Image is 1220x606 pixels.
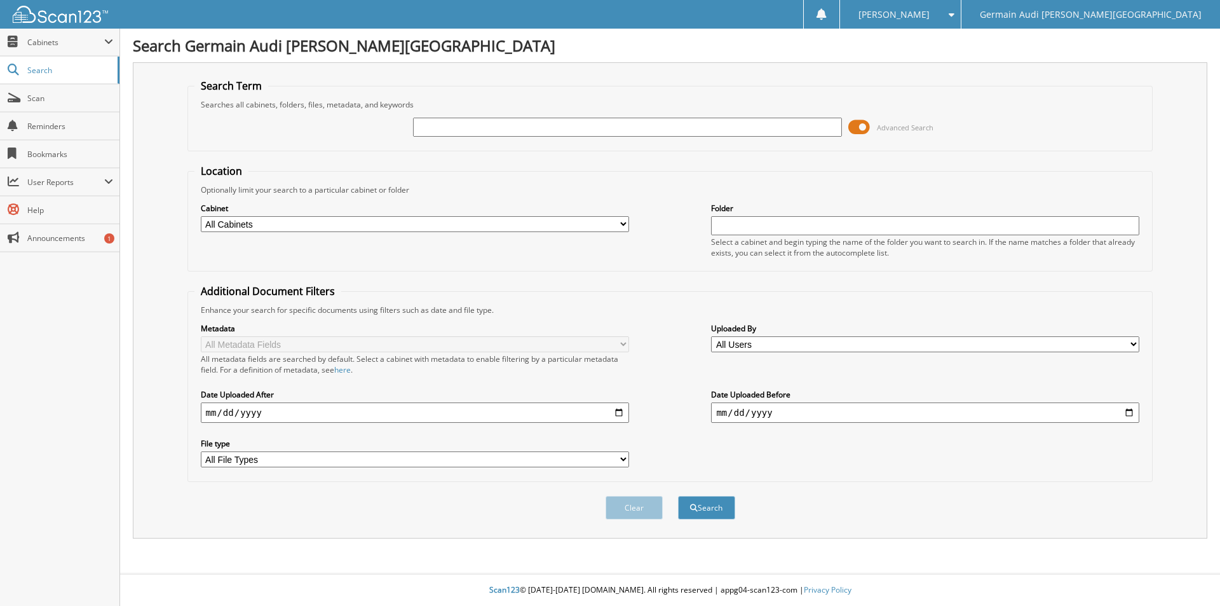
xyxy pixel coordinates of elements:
a: Privacy Policy [804,584,851,595]
legend: Location [194,164,248,178]
span: Scan123 [489,584,520,595]
div: Optionally limit your search to a particular cabinet or folder [194,184,1146,195]
span: Announcements [27,233,113,244]
span: Help [27,205,113,216]
label: Date Uploaded Before [711,389,1139,400]
div: Enhance your search for specific documents using filters such as date and file type. [194,305,1146,315]
input: end [711,403,1139,423]
div: All metadata fields are searched by default. Select a cabinet with metadata to enable filtering b... [201,354,629,375]
legend: Additional Document Filters [194,284,341,298]
label: Uploaded By [711,323,1139,334]
span: Search [27,65,111,76]
label: Date Uploaded After [201,389,629,400]
h1: Search Germain Audi [PERSON_NAME][GEOGRAPHIC_DATA] [133,35,1207,56]
span: Reminders [27,121,113,132]
span: [PERSON_NAME] [858,11,930,18]
legend: Search Term [194,79,268,93]
label: Folder [711,203,1139,214]
img: scan123-logo-white.svg [13,6,108,23]
div: Select a cabinet and begin typing the name of the folder you want to search in. If the name match... [711,237,1139,258]
span: Scan [27,93,113,104]
div: Searches all cabinets, folders, files, metadata, and keywords [194,99,1146,110]
label: Metadata [201,323,629,334]
div: © [DATE]-[DATE] [DOMAIN_NAME]. All rights reserved | appg04-scan123-com | [120,575,1220,606]
span: Advanced Search [877,123,933,132]
span: User Reports [27,177,104,188]
span: Germain Audi [PERSON_NAME][GEOGRAPHIC_DATA] [980,11,1202,18]
input: start [201,403,629,423]
div: 1 [104,233,114,244]
button: Clear [606,496,663,520]
label: Cabinet [201,203,629,214]
span: Cabinets [27,37,104,48]
button: Search [678,496,735,520]
a: here [334,364,351,375]
span: Bookmarks [27,149,113,160]
label: File type [201,438,629,449]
